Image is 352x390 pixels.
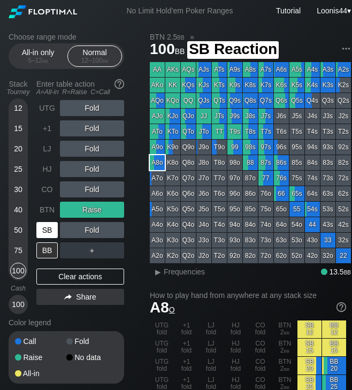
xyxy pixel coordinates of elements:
div: HJ [36,161,58,177]
div: Q2o [181,248,196,263]
div: JJ [196,109,211,124]
div: K8o [165,155,180,170]
div: 85s [289,155,304,170]
div: 86o [243,186,258,201]
div: K5o [165,202,180,217]
div: +1 [36,120,58,136]
div: T5o [212,202,227,217]
div: A8s [243,62,258,77]
div: 95s [289,140,304,155]
div: J7o [196,171,211,186]
div: Q8o [181,155,196,170]
div: AA [150,62,165,77]
div: K3o [165,233,180,248]
div: SB 15 [297,339,322,356]
div: 85o [243,202,258,217]
div: T7o [212,171,227,186]
div: CO fold [248,339,272,356]
div: KJs [196,78,211,93]
div: A4s [305,62,320,77]
div: 73s [320,171,335,186]
div: 64o [274,217,289,232]
div: QJo [181,109,196,124]
div: ATs [212,62,227,77]
div: Color legend [9,314,124,331]
div: 93o [227,233,242,248]
div: J8s [243,109,258,124]
div: A6s [274,62,289,77]
div: 32o [320,248,335,263]
div: 100 [10,296,26,312]
div: AKs [165,62,180,77]
span: bb [103,57,109,64]
div: 22 [336,248,351,263]
div: 43s [320,217,335,232]
div: QTo [181,124,196,139]
div: 93s [320,140,335,155]
div: SB [36,222,58,238]
div: J7s [258,109,273,124]
div: 76o [258,186,273,201]
div: 12 – 100 [72,57,117,64]
div: 75 [10,242,26,258]
div: +1 fold [174,339,198,356]
div: T8s [243,124,258,139]
div: Raise [15,354,66,361]
div: J4s [305,109,320,124]
div: K9o [165,140,180,155]
span: bb [284,365,290,372]
div: 63o [274,233,289,248]
div: A=All-in R=Raise C=Call [36,88,124,96]
div: A3s [320,62,335,77]
div: 53s [320,202,335,217]
div: LJ fold [199,320,223,338]
div: CO [36,181,58,197]
span: bb [284,347,290,354]
div: All-in [15,370,66,377]
div: +1 fold [174,320,198,338]
div: QTs [212,93,227,108]
div: 42s [336,217,351,232]
span: bb [284,328,290,336]
div: 74s [305,171,320,186]
div: Q5o [181,202,196,217]
div: Q2s [336,93,351,108]
div: Clear actions [36,269,124,285]
div: T2s [336,124,351,139]
div: T3s [320,124,335,139]
div: 84o [243,217,258,232]
div: J2s [336,109,351,124]
span: o [169,303,175,315]
div: Cash [4,285,32,292]
img: help.32db89a4.svg [335,301,347,313]
div: A2o [150,248,165,263]
div: Q3s [320,93,335,108]
img: help.32db89a4.svg [113,78,125,90]
div: K7o [165,171,180,186]
div: A5s [289,62,304,77]
div: 73o [258,233,273,248]
div: 13.5 [321,267,351,276]
div: Share [36,289,124,305]
div: A7s [258,62,273,77]
span: bb [42,57,48,64]
div: A7o [150,171,165,186]
div: K4o [165,217,180,232]
img: Floptimal logo [9,5,77,18]
div: K7s [258,78,273,93]
div: 63s [320,186,335,201]
div: CO fold [248,320,272,338]
div: 15 [10,120,26,136]
div: 30 [10,181,26,197]
div: J8o [196,155,211,170]
div: 66 [274,186,289,201]
div: 5 – 12 [16,57,60,64]
h2: How to play hand from anywhere at any stack size [150,291,346,300]
div: 76s [274,171,289,186]
span: SB Reaction [187,41,279,59]
div: Fold [60,100,124,116]
div: 82s [336,155,351,170]
div: BTN [36,202,58,218]
div: Stack [4,75,32,100]
div: J4o [196,217,211,232]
